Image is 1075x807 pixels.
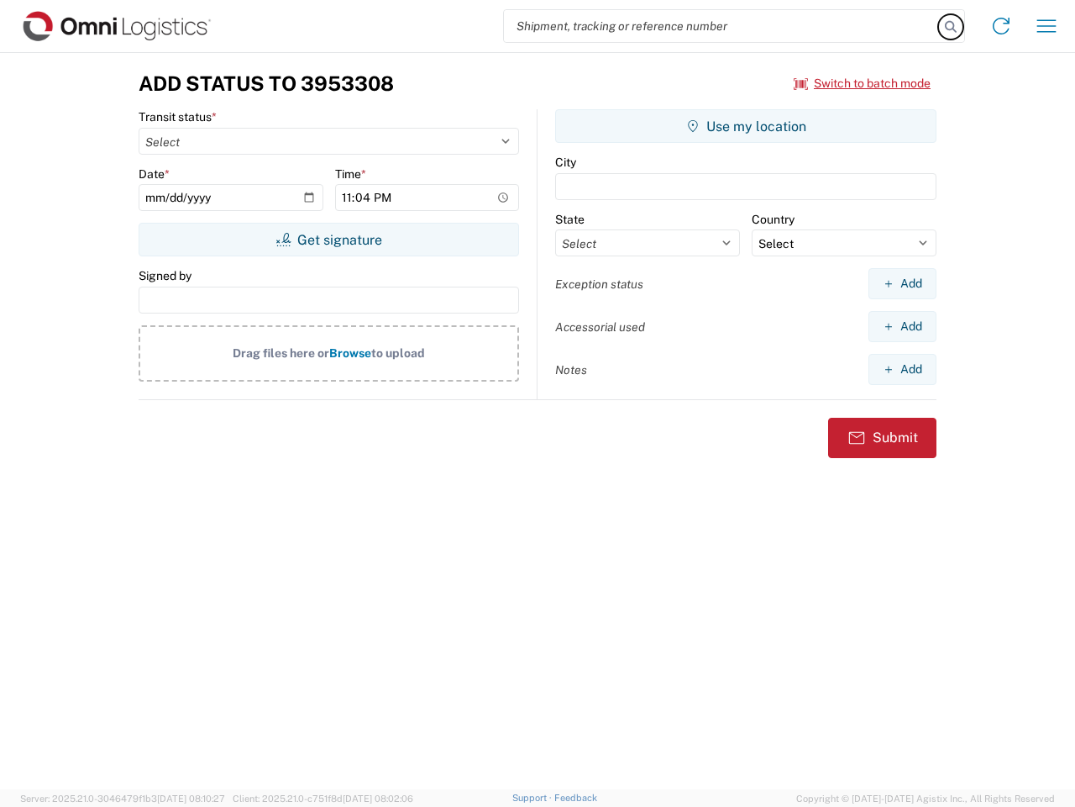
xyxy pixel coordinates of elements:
[139,109,217,124] label: Transit status
[233,794,413,804] span: Client: 2025.21.0-c751f8d
[371,346,425,360] span: to upload
[343,794,413,804] span: [DATE] 08:02:06
[20,794,225,804] span: Server: 2025.21.0-3046479f1b3
[139,71,394,96] h3: Add Status to 3953308
[555,212,585,227] label: State
[868,268,936,299] button: Add
[555,319,645,335] label: Accessorial used
[752,212,794,227] label: Country
[157,794,225,804] span: [DATE] 08:10:27
[555,109,936,143] button: Use my location
[796,791,1055,806] span: Copyright © [DATE]-[DATE] Agistix Inc., All Rights Reserved
[335,166,366,182] label: Time
[828,418,936,458] button: Submit
[868,354,936,385] button: Add
[233,346,329,360] span: Drag files here or
[139,268,191,283] label: Signed by
[329,346,371,360] span: Browse
[139,223,519,256] button: Get signature
[554,793,597,803] a: Feedback
[555,155,576,170] label: City
[794,70,931,98] button: Switch to batch mode
[555,277,643,292] label: Exception status
[512,793,554,803] a: Support
[555,362,587,377] label: Notes
[868,311,936,342] button: Add
[504,10,939,42] input: Shipment, tracking or reference number
[139,166,170,182] label: Date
